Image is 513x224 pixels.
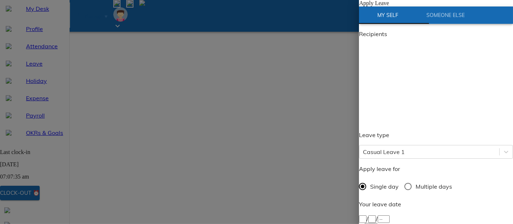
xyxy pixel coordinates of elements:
span: Recipients [359,30,387,38]
span: / [376,215,378,222]
span: Single day [370,182,399,191]
span: Someone Else [421,11,470,20]
span: / [367,215,368,222]
input: ---- [378,215,390,223]
a: Sasikumar Cs [359,64,513,84]
div: daytype [359,179,513,194]
p: Leave type [359,131,513,139]
input: -- [359,215,367,223]
input: -- [368,215,376,223]
span: Your leave date [359,201,401,208]
a: SumHR Admin [359,105,513,125]
a: Saravana Kumar Padmanabhan [359,84,513,105]
span: Apply leave for [359,165,400,172]
a: Kalirajan Lakshmanan [359,44,513,64]
div: Casual Leave 1 [363,148,405,156]
span: My Self [363,11,412,20]
span: Multiple days [416,182,452,191]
